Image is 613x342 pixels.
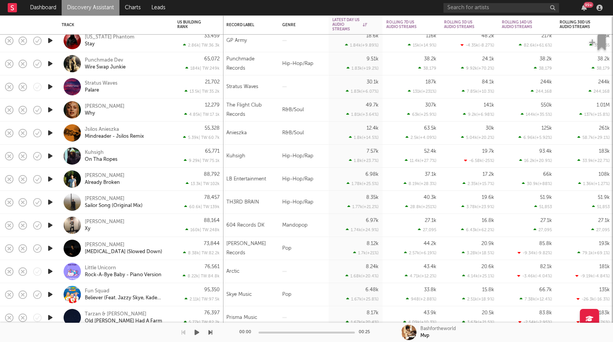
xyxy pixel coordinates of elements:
a: Stay [85,41,95,48]
div: 13.5k | TW: 35.2k [177,89,220,94]
a: Mindreader - Jsilos Remix [85,133,144,140]
div: Rolling 3D US Audio Streams [444,20,483,29]
div: 38,179 [418,66,437,71]
div: Believer (Feat. Jazzy Skye, Kade Skye & [PERSON_NAME]) [85,295,168,302]
div: 7.85k ( +10.3 % ) [462,89,494,94]
div: 11.4k ( +27.7 % ) [405,158,437,163]
div: 44.2k [424,241,437,246]
div: 27,095 [534,227,552,232]
div: 40.3k [424,195,437,200]
div: 38,179 [534,66,552,71]
div: 1.84k ( +9.89 % ) [345,43,379,48]
div: 9.2k ( +6.98 % ) [463,112,494,117]
a: Old [PERSON_NAME] Had A Farm [85,318,162,325]
div: R&B/Soul [279,122,329,145]
div: 131k ( +231 % ) [408,89,437,94]
div: -26.3k ( -16.3 % ) [577,297,610,302]
div: 948 ( +2.88 % ) [406,297,437,302]
div: -9.34k ( -9.82 % ) [518,250,552,255]
div: 6.48k [366,287,379,292]
div: TH3RD BRAIN [227,198,259,207]
div: 28.8k ( +251 % ) [405,204,437,209]
div: 12,279 [205,103,220,108]
div: 15k ( +14.9 % ) [408,43,437,48]
a: [MEDICAL_DATA] (Slowed Down) [85,249,162,255]
div: 95,350 [204,287,220,292]
div: 20.6k [482,264,494,269]
div: 7.38k ( +12.4 % ) [520,297,552,302]
div: 160k | TW: 248k [177,227,220,232]
div: Why [85,110,95,117]
div: 8.12k [367,241,379,246]
div: 37.1k [425,172,437,177]
div: 261k [599,126,610,131]
div: 79.1k ( +69.1 % ) [578,250,610,255]
div: 82.6k ( +61.6 % ) [519,43,552,48]
div: 8.19k ( +28.3 % ) [404,181,437,186]
div: Wire Swap Junkie [85,64,126,71]
div: Palare [85,87,99,94]
div: 2.57k ( +6.19 % ) [404,250,437,255]
div: 33,459 [204,33,220,38]
div: 8.22k | TW: 84.8k [177,274,220,279]
div: 21,702 [205,80,220,85]
div: Rolling 30D US Audio Streams [560,20,598,29]
div: 93.4k [539,149,552,154]
a: [PERSON_NAME] [85,219,124,225]
div: -3.46k ( -4.04 % ) [517,274,552,279]
div: 30k [486,126,494,131]
div: Bashfortheworld [420,325,456,332]
div: 9.29k | TW: 75.1k [177,158,220,163]
div: 19.7k [482,149,494,154]
div: 51,853 [534,204,552,209]
div: 1.74k ( +24.9 % ) [346,227,379,232]
div: Little Unicorn [85,265,116,272]
div: 33.8k [424,287,437,292]
div: Hip-Hop/Rap [279,145,329,168]
div: 137k ( +15.8 % ) [579,112,610,117]
div: -9.19k ( -4.84 % ) [576,274,610,279]
div: Rolling 14D US Audio Streams [502,20,541,29]
div: 4.85k | TW: 17.1k [177,112,220,117]
div: 4.14k ( +25.1 % ) [462,274,494,279]
div: 8.24k [366,264,379,269]
div: 76,397 [204,310,220,315]
div: 00:00 [239,328,255,337]
div: 1.78k ( +25.5 % ) [347,181,379,186]
div: 38.2k [598,57,610,62]
a: Sailor Song (Original Mix) [85,202,143,209]
a: [PERSON_NAME] [85,172,124,179]
div: 19.6k [482,195,494,200]
div: 49.7k [366,103,379,108]
div: The Flight Club Records [227,101,275,119]
div: 76,561 [205,264,220,269]
a: [PERSON_NAME] [85,103,124,110]
div: 48.2k [482,33,494,38]
div: 244k [598,80,610,85]
a: Rock-A-Bye Baby - Piano Version [85,272,161,279]
div: Kuhsigh [227,152,245,161]
div: 141k [484,103,494,108]
div: 244,168 [531,89,552,94]
a: [PERSON_NAME] [85,195,124,202]
div: 33.9k ( +22.7 % ) [578,158,610,163]
div: 6.97k [366,218,379,223]
div: Punchmade Dev [85,57,123,64]
div: 5.39k | TW: 60.7k [177,135,220,140]
div: 9.92k ( +70.2 % ) [461,66,494,71]
a: [PERSON_NAME] [85,242,124,249]
div: 30.9k ( +88 % ) [522,181,552,186]
a: Fun Squad [85,288,109,295]
div: 38.2k [540,57,552,62]
div: 5.77k | TW: 82.2k [177,320,220,325]
div: 135k [600,287,610,292]
div: 6.98k [366,172,379,177]
div: Hip-Hop/Rap [279,168,329,191]
div: 27.1k [425,218,437,223]
div: 116k [426,33,437,38]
